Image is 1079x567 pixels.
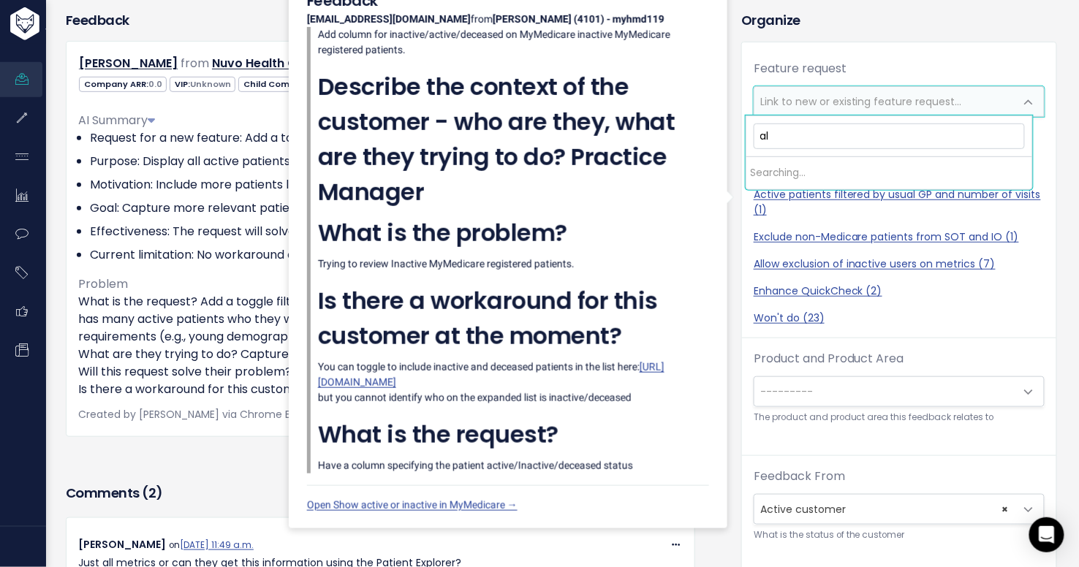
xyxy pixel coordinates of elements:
span: on [169,539,254,551]
h1: What is the problem? [318,216,709,251]
span: Link to new or existing feature request... [760,94,962,109]
li: Motivation: Include more patients like young or transient ones. [90,176,683,194]
a: Enhance QuickCheck (2) [754,283,1045,299]
li: Goal: Capture more relevant patients. [90,199,683,217]
li: Purpose: Display all active patients in PMS, not just RACGP compliant ones. [90,153,683,170]
a: Won't do (23) [754,311,1045,326]
p: What is the request? Add a toggle filter to all QI metrics to display all active patients in PMS.... [78,293,683,398]
p: Add column for inactive/active/deceased on MyMedicare inactive MyMedicare registered patients. [318,27,709,58]
h3: Feedback [66,10,129,30]
span: × [1002,495,1009,524]
span: VIP: [170,77,235,92]
a: Open Show active or inactive in MyMedicare → [307,499,518,511]
span: Child Company ARR: [238,77,351,92]
span: Company ARR: [79,77,167,92]
span: Unknown [190,78,231,90]
span: Searching… [751,166,806,180]
li: Request for a new feature: Add a toggle filter. [90,129,683,147]
a: Allow exclusion of inactive users on metrics (7) [754,256,1045,272]
h1: What is the request? [318,417,709,452]
li: Effectiveness: The request will solve their problem. [90,223,683,240]
span: Active customer [754,495,1015,524]
label: Feature request [754,60,847,77]
small: The product and product area this feedback relates to [754,410,1045,425]
span: Created by [PERSON_NAME] via Chrome Extension on | [78,407,546,422]
li: Current limitation: No workaround available; only RACGP patients are shown. [90,246,683,264]
a: Exclude non-Medicare patients from SOT and IO (1) [754,229,1045,245]
span: 2 [148,484,156,502]
label: Feedback From [754,468,845,485]
img: logo-white.9d6f32f41409.svg [7,7,120,40]
span: [PERSON_NAME] [78,537,166,552]
div: Open Intercom Messenger [1029,517,1064,552]
a: Nuvo Health Group [212,55,325,72]
span: from [181,55,209,72]
span: --------- [760,384,813,399]
strong: [PERSON_NAME] (4101) - myhmd119 [493,13,665,25]
h1: Describe the context of the customer - who are they, what are they trying to do? Practice Manager [318,69,709,210]
p: Trying to review Inactive MyMedicare registered patients. [318,256,709,272]
a: [DATE] 11:49 a.m. [180,539,254,551]
label: Product and Product Area [754,350,904,368]
span: AI Summary [78,112,155,129]
p: You can toggle to include inactive and deceased patients in the list here: but you cannot identif... [318,359,709,406]
h3: Organize [741,10,1057,30]
a: [PERSON_NAME] [79,55,178,72]
span: Problem [78,275,128,292]
small: What is the status of the customer [754,528,1045,543]
span: Active customer [754,494,1045,525]
strong: [EMAIL_ADDRESS][DOMAIN_NAME] [307,13,471,25]
a: [URL][DOMAIN_NAME] [318,361,665,388]
h1: Is there a workaround for this customer at the moment? [318,283,709,354]
p: Have a column specifying the patient active/Inactive/deceased status [318,458,709,473]
h3: Comments ( ) [66,483,695,503]
a: Active patients filtered by usual GP and number of visits (1) [754,187,1045,218]
span: 0.0 [148,78,162,90]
